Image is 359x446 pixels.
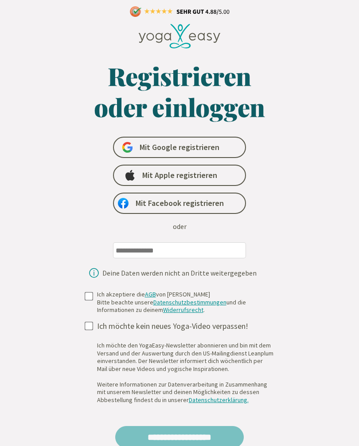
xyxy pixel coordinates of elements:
[140,142,219,153] span: Mit Google registrieren
[136,198,224,209] span: Mit Facebook registrieren
[97,321,273,332] div: Ich möchte kein neues Yoga-Video verpassen!
[163,306,203,314] a: Widerrufsrecht
[102,269,257,276] div: Deine Daten werden nicht an Dritte weitergegeben
[142,170,217,181] span: Mit Apple registrieren
[145,290,156,298] a: AGB
[113,137,246,158] a: Mit Google registrieren
[153,298,226,306] a: Datenschutzbestimmungen
[113,193,246,214] a: Mit Facebook registrieren
[189,396,249,404] a: Datenschutzerklärung.
[27,60,332,122] h1: Registrieren oder einloggen
[173,221,187,232] div: oder
[97,342,273,404] div: Ich möchte den YogaEasy-Newsletter abonnieren und bin mit dem Versand und der Auswertung durch de...
[97,291,273,314] div: Ich akzeptiere die von [PERSON_NAME] Bitte beachte unsere und die Informationen zu deinem .
[113,165,246,186] a: Mit Apple registrieren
